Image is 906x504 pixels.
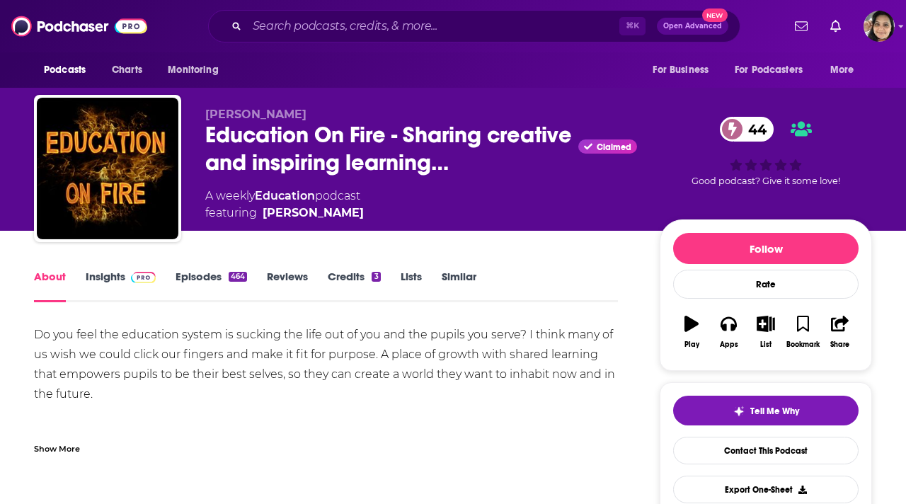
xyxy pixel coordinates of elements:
[733,406,745,417] img: tell me why sparkle
[720,340,738,349] div: Apps
[760,340,772,349] div: List
[864,11,895,42] img: User Profile
[205,205,364,222] span: featuring
[657,18,728,35] button: Open AdvancedNew
[663,23,722,30] span: Open Advanced
[710,307,747,357] button: Apps
[789,14,813,38] a: Show notifications dropdown
[673,437,859,464] a: Contact This Podcast
[263,205,364,222] a: Jonathan Levi
[720,117,774,142] a: 44
[34,270,66,302] a: About
[112,60,142,80] span: Charts
[673,476,859,503] button: Export One-Sheet
[208,10,740,42] div: Search podcasts, credits, & more...
[822,307,859,357] button: Share
[830,340,849,349] div: Share
[786,340,820,349] div: Bookmark
[643,57,726,84] button: open menu
[673,396,859,425] button: tell me why sparkleTell Me Why
[205,108,306,121] span: [PERSON_NAME]
[735,60,803,80] span: For Podcasters
[825,14,847,38] a: Show notifications dropdown
[673,233,859,264] button: Follow
[37,98,178,239] img: Education On Fire - Sharing creative and inspiring learning in our schools
[86,270,156,302] a: InsightsPodchaser Pro
[653,60,709,80] span: For Business
[673,307,710,357] button: Play
[726,57,823,84] button: open menu
[702,8,728,22] span: New
[168,60,218,80] span: Monitoring
[692,176,840,186] span: Good podcast? Give it some love!
[34,57,104,84] button: open menu
[734,117,774,142] span: 44
[747,307,784,357] button: List
[684,340,699,349] div: Play
[619,17,646,35] span: ⌘ K
[255,189,315,202] a: Education
[131,272,156,283] img: Podchaser Pro
[864,11,895,42] button: Show profile menu
[158,57,236,84] button: open menu
[660,108,872,196] div: 44Good podcast? Give it some love!
[44,60,86,80] span: Podcasts
[597,144,631,151] span: Claimed
[176,270,247,302] a: Episodes464
[103,57,151,84] a: Charts
[11,13,147,40] img: Podchaser - Follow, Share and Rate Podcasts
[750,406,799,417] span: Tell Me Why
[205,188,364,222] div: A weekly podcast
[401,270,422,302] a: Lists
[864,11,895,42] span: Logged in as shelbyjanner
[328,270,380,302] a: Credits3
[247,15,619,38] input: Search podcasts, credits, & more...
[372,272,380,282] div: 3
[673,270,859,299] div: Rate
[830,60,854,80] span: More
[267,270,308,302] a: Reviews
[229,272,247,282] div: 464
[820,57,872,84] button: open menu
[784,307,821,357] button: Bookmark
[442,270,476,302] a: Similar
